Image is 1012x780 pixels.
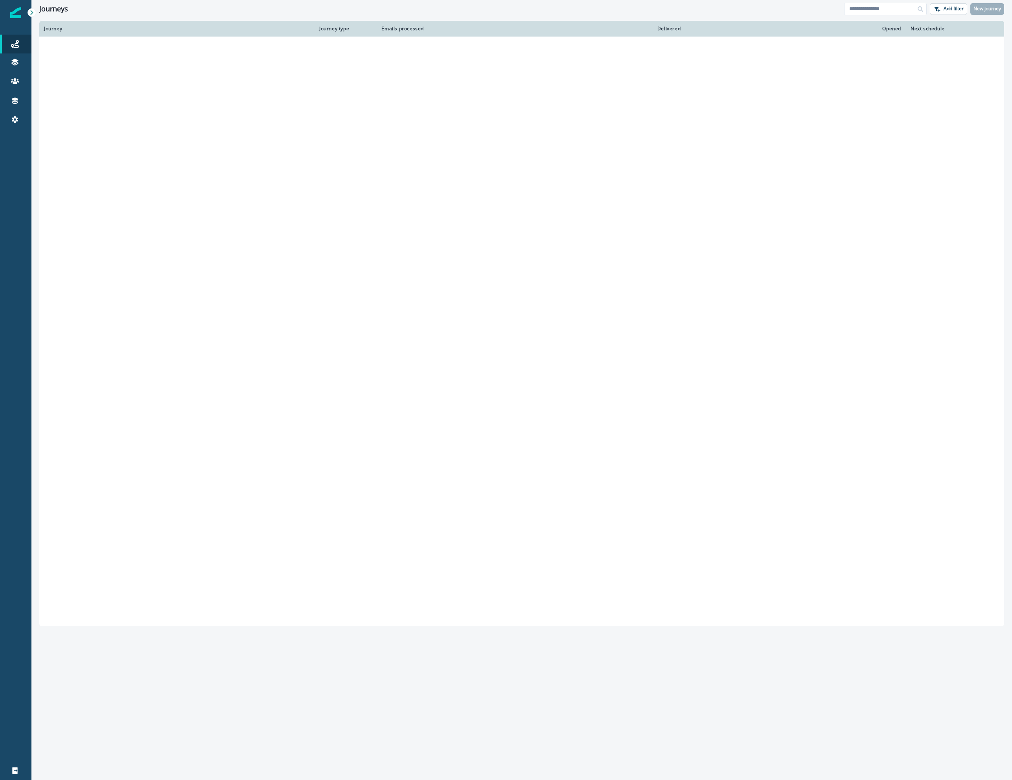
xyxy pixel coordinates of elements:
[44,26,310,32] div: Journey
[319,26,369,32] div: Journey type
[930,3,967,15] button: Add filter
[911,26,980,32] div: Next schedule
[10,7,21,18] img: Inflection
[39,5,68,13] h1: Journeys
[944,6,964,11] p: Add filter
[973,6,1001,11] p: New journey
[378,26,424,32] div: Emails processed
[433,26,681,32] div: Delivered
[690,26,901,32] div: Opened
[970,3,1004,15] button: New journey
